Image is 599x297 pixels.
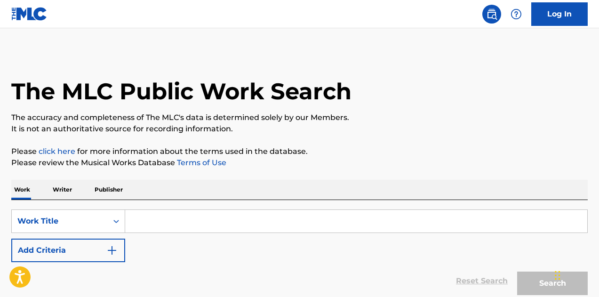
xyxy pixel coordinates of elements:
[507,5,526,24] div: Help
[11,77,351,105] h1: The MLC Public Work Search
[11,112,588,123] p: The accuracy and completeness of The MLC's data is determined solely by our Members.
[11,123,588,135] p: It is not an authoritative source for recording information.
[92,180,126,200] p: Publisher
[486,8,497,20] img: search
[175,158,226,167] a: Terms of Use
[552,252,599,297] iframe: Chat Widget
[482,5,501,24] a: Public Search
[11,157,588,169] p: Please review the Musical Works Database
[11,7,48,21] img: MLC Logo
[50,180,75,200] p: Writer
[11,239,125,262] button: Add Criteria
[11,146,588,157] p: Please for more information about the terms used in the database.
[11,180,33,200] p: Work
[531,2,588,26] a: Log In
[39,147,75,156] a: click here
[511,8,522,20] img: help
[106,245,118,256] img: 9d2ae6d4665cec9f34b9.svg
[555,261,560,289] div: Arrastrar
[17,216,102,227] div: Work Title
[552,252,599,297] div: Widget de chat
